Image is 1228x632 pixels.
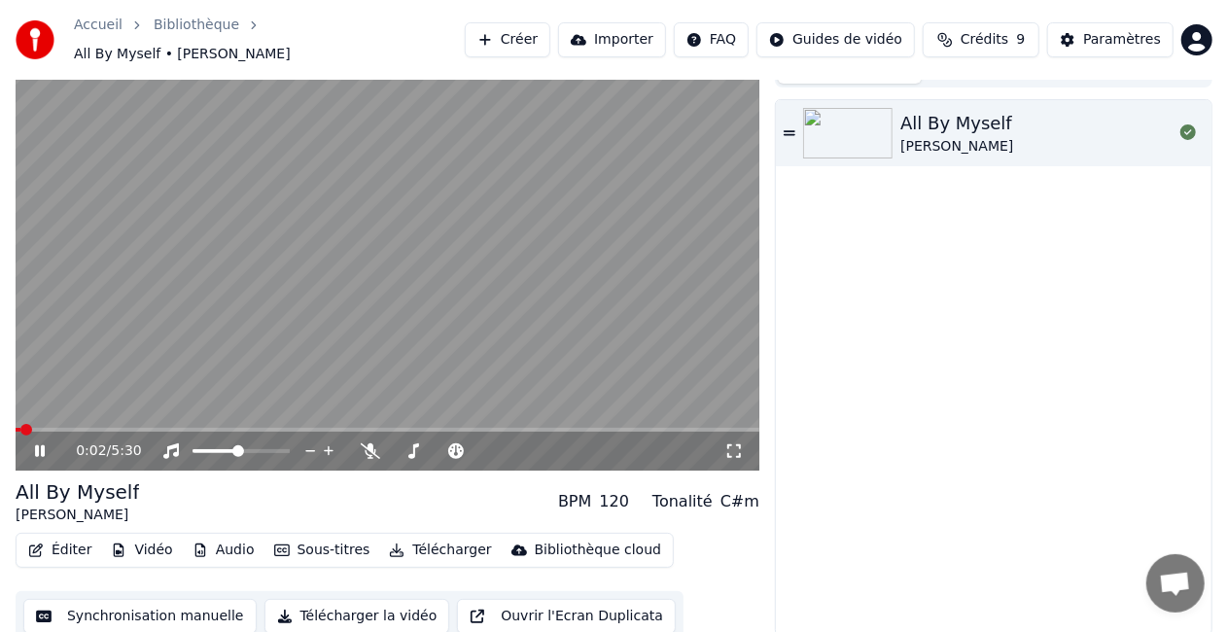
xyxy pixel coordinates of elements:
[465,22,550,57] button: Créer
[16,478,139,506] div: All By Myself
[900,137,1013,157] div: [PERSON_NAME]
[185,537,263,564] button: Audio
[74,45,291,64] span: All By Myself • [PERSON_NAME]
[558,22,666,57] button: Importer
[1146,554,1205,613] div: Ouvrir le chat
[599,490,629,513] div: 120
[16,20,54,59] img: youka
[74,16,465,64] nav: breadcrumb
[961,30,1008,50] span: Crédits
[1016,30,1025,50] span: 9
[652,490,713,513] div: Tonalité
[756,22,915,57] button: Guides de vidéo
[1047,22,1174,57] button: Paramètres
[674,22,749,57] button: FAQ
[266,537,378,564] button: Sous-titres
[76,441,123,461] div: /
[1083,30,1161,50] div: Paramètres
[720,490,759,513] div: C#m
[558,490,591,513] div: BPM
[74,16,123,35] a: Accueil
[900,110,1013,137] div: All By Myself
[381,537,499,564] button: Télécharger
[103,537,180,564] button: Vidéo
[20,537,99,564] button: Éditer
[111,441,141,461] span: 5:30
[154,16,239,35] a: Bibliothèque
[76,441,106,461] span: 0:02
[923,22,1039,57] button: Crédits9
[16,506,139,525] div: [PERSON_NAME]
[535,541,661,560] div: Bibliothèque cloud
